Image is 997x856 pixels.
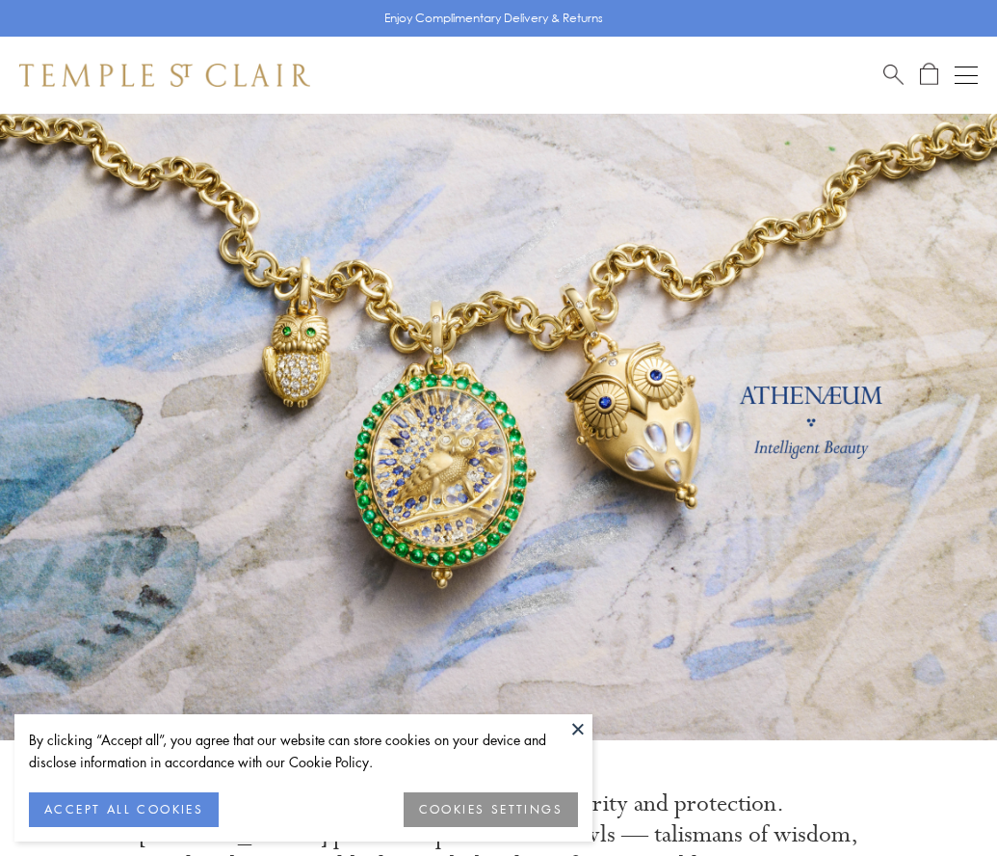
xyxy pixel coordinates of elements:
[955,64,978,87] button: Open navigation
[404,792,578,827] button: COOKIES SETTINGS
[384,9,603,28] p: Enjoy Complimentary Delivery & Returns
[19,64,310,87] img: Temple St. Clair
[29,729,578,773] div: By clicking “Accept all”, you agree that our website can store cookies on your device and disclos...
[883,63,904,87] a: Search
[29,792,219,827] button: ACCEPT ALL COOKIES
[920,63,938,87] a: Open Shopping Bag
